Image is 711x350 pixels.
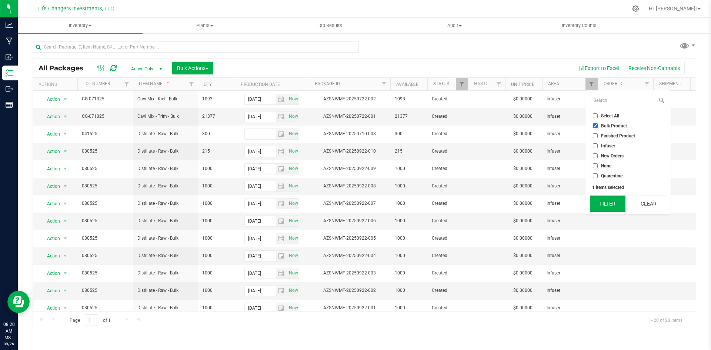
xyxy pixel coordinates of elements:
div: AZSNWMF-20250922-009 [308,165,391,172]
span: Distillate - Raw - Bulk [137,148,193,155]
span: select [287,199,299,209]
span: 215 [202,148,230,155]
button: Filter [590,196,625,212]
span: Infuser [547,183,593,190]
span: Plants [143,22,267,29]
span: 1093 [395,96,423,103]
span: select [287,146,299,157]
inline-svg: Analytics [6,21,13,29]
span: 1000 [202,200,230,207]
span: Infuser [547,252,593,259]
a: Order Id [604,81,622,86]
span: Infuser [547,165,593,172]
span: 080525 [82,183,128,190]
input: Infuser [593,143,598,148]
span: Cavi Mix - Trim - Bulk [137,113,193,120]
span: Created [432,287,464,294]
a: Available [396,82,418,87]
span: 1000 [202,217,230,224]
span: 080525 [82,217,128,224]
span: Action [40,94,60,104]
span: $0.00000 [510,94,536,104]
span: select [61,111,70,122]
span: 1000 [395,217,423,224]
span: select [61,233,70,244]
inline-svg: Inventory [6,69,13,77]
a: Filter [121,78,133,90]
inline-svg: Reports [6,101,13,109]
span: select [276,303,287,313]
div: AZSNWMF-20250922-004 [308,252,391,259]
span: $0.00000 [510,129,536,139]
span: select [287,251,299,261]
span: $0.00000 [510,268,536,279]
span: Infuser [601,144,615,148]
span: Action [40,129,60,139]
span: $0.00000 [510,111,536,122]
span: 1000 [202,252,230,259]
span: Created [432,96,464,103]
div: AZSNWMF-20250922-001 [308,304,391,311]
span: Set Current date [287,198,300,209]
div: AZSNWMF-20250922-007 [308,200,391,207]
a: Filter [456,78,468,90]
span: Action [40,233,60,244]
span: Infuser [547,113,593,120]
span: Hi, [PERSON_NAME]! [649,6,697,11]
input: Finished Product [593,133,598,138]
span: Action [40,303,60,313]
span: 1000 [202,165,230,172]
span: 300 [202,130,230,137]
div: AZSNWMF-20250922-006 [308,217,391,224]
span: 21377 [202,113,230,120]
span: Set Current date [287,181,300,191]
span: select [287,111,299,122]
span: Inventory [18,22,143,29]
span: 1000 [202,270,230,277]
span: select [61,129,70,139]
span: CG-071025 [82,113,128,120]
button: Export to Excel [574,62,624,74]
a: Status [433,81,449,86]
span: Created [432,304,464,311]
span: 215 [395,148,423,155]
span: Created [432,183,464,190]
span: 1000 [395,252,423,259]
inline-svg: Outbound [6,85,13,93]
div: Manage settings [631,5,640,12]
a: Qty [204,82,212,87]
a: Filter [493,78,505,90]
span: Set Current date [287,250,300,261]
span: Created [432,235,464,242]
a: Production Date [241,82,280,87]
span: select [276,111,287,122]
span: $0.00000 [510,233,536,244]
p: 08:20 AM MST [3,321,14,341]
span: select [287,268,299,279]
span: Distillate - Raw - Bulk [137,270,193,277]
input: New Orders [593,153,598,158]
span: Quarentine [601,174,622,178]
a: Filter [378,78,390,90]
span: Distillate - Raw - Bulk [137,287,193,294]
span: Distillate - Raw - Bulk [137,165,193,172]
span: Set Current date [287,94,300,104]
span: $0.00000 [510,303,536,313]
span: select [276,129,287,139]
span: Infuser [547,130,593,137]
span: Lab Results [307,22,352,29]
span: 1000 [202,287,230,294]
span: select [276,286,287,296]
a: Plants [143,18,267,33]
span: select [276,268,287,279]
span: Created [432,217,464,224]
inline-svg: Manufacturing [6,37,13,45]
span: Action [40,111,60,122]
span: select [61,94,70,104]
span: select [287,164,299,174]
span: Inventory Counts [552,22,607,29]
span: 080525 [82,304,128,311]
span: Infuser [547,96,593,103]
span: $0.00000 [510,198,536,209]
span: New Orders [601,154,624,158]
